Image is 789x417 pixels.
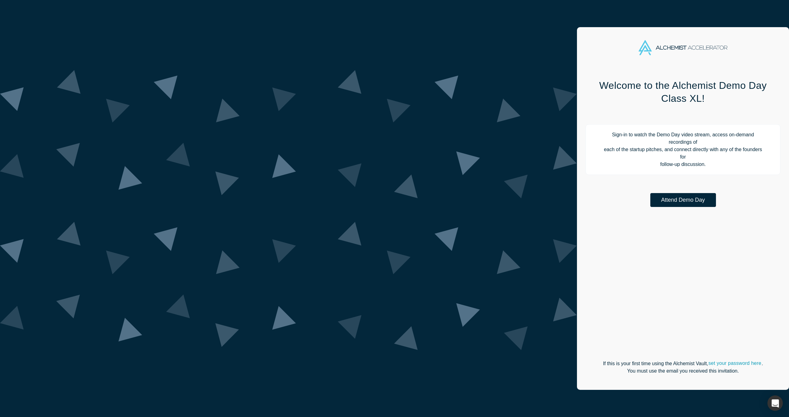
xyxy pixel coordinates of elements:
button: Attend Demo Day [650,193,716,207]
p: If this is your first time using the Alchemist Vault, . You must use the email you received this ... [586,360,780,375]
p: Sign-in to watch the Demo Day video stream, access on-demand recordings of each of the startup pi... [586,124,780,175]
h1: Welcome to the Alchemist Demo Day Class XL! [586,79,780,105]
img: Alchemist Accelerator Logo [639,40,727,55]
a: set your password here [708,359,762,367]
